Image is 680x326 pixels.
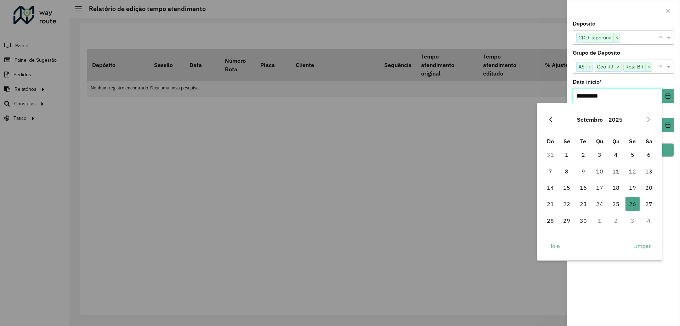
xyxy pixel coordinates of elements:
span: 3 [593,148,607,162]
label: Grupo de Depósito [573,49,620,57]
span: 21 [543,197,557,211]
td: 25 [608,196,624,212]
td: 4 [608,147,624,163]
td: 24 [591,196,608,212]
td: 9 [575,163,591,179]
td: 1 [591,212,608,229]
td: 21 [542,196,559,212]
button: Previous Month [545,114,556,125]
button: Choose Month [574,111,606,128]
span: 29 [560,214,574,228]
td: 23 [575,196,591,212]
span: 23 [576,197,590,211]
td: 12 [624,163,641,179]
div: Choose Date [537,103,662,260]
span: 15 [560,181,574,195]
span: Limpar [633,242,651,250]
span: Se [629,138,636,145]
td: 22 [559,196,575,212]
td: 10 [591,163,608,179]
td: 2 [575,147,591,163]
span: Se [563,138,570,145]
span: 16 [576,181,590,195]
td: 27 [641,196,657,212]
td: 7 [542,163,559,179]
td: 13 [641,163,657,179]
span: 24 [593,197,607,211]
td: 3 [624,212,641,229]
span: × [645,63,652,71]
button: Next Month [643,114,654,125]
span: Hoje [548,242,560,250]
button: Hoje [542,239,566,253]
td: 3 [591,147,608,163]
span: 1 [560,148,574,162]
td: 31 [542,147,559,163]
span: Te [580,138,586,145]
td: 29 [559,212,575,229]
td: 17 [591,179,608,196]
td: 18 [608,179,624,196]
span: 14 [543,181,557,195]
td: 16 [575,179,591,196]
span: 28 [543,214,557,228]
span: Geo RJ [595,62,615,71]
td: 19 [624,179,641,196]
td: 6 [641,147,657,163]
td: 20 [641,179,657,196]
td: 4 [641,212,657,229]
span: 13 [642,164,656,178]
span: Do [547,138,554,145]
span: 22 [560,197,574,211]
span: AS [577,62,586,71]
td: 28 [542,212,559,229]
span: 30 [576,214,590,228]
span: 7 [543,164,557,178]
span: 10 [593,164,607,178]
button: Choose Date [662,89,674,103]
span: 17 [593,181,607,195]
span: 20 [642,181,656,195]
span: 19 [625,181,640,195]
span: × [613,34,620,42]
span: Clear all [659,33,665,42]
span: × [586,63,593,71]
span: 27 [642,197,656,211]
span: 26 [625,197,640,211]
button: Choose Year [606,111,625,128]
td: 15 [559,179,575,196]
span: CDD Itaperuna [577,33,613,42]
span: Sa [646,138,652,145]
span: Qu [596,138,603,145]
button: Limpar [627,239,657,253]
span: 12 [625,164,640,178]
td: 5 [624,147,641,163]
td: 1 [559,147,575,163]
label: Depósito [573,20,595,28]
span: 18 [609,181,623,195]
span: 25 [609,197,623,211]
td: 30 [575,212,591,229]
span: × [615,63,621,71]
span: Qu [612,138,619,145]
td: 8 [559,163,575,179]
label: Data início [573,78,602,86]
span: 8 [560,164,574,178]
span: 11 [609,164,623,178]
td: 11 [608,163,624,179]
span: Clear all [659,62,665,71]
span: 2 [576,148,590,162]
span: 4 [609,148,623,162]
span: 6 [642,148,656,162]
span: Rota BR [624,62,645,71]
button: Choose Date [662,118,674,132]
span: 5 [625,148,640,162]
td: 26 [624,196,641,212]
td: 2 [608,212,624,229]
span: 9 [576,164,590,178]
td: 14 [542,179,559,196]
